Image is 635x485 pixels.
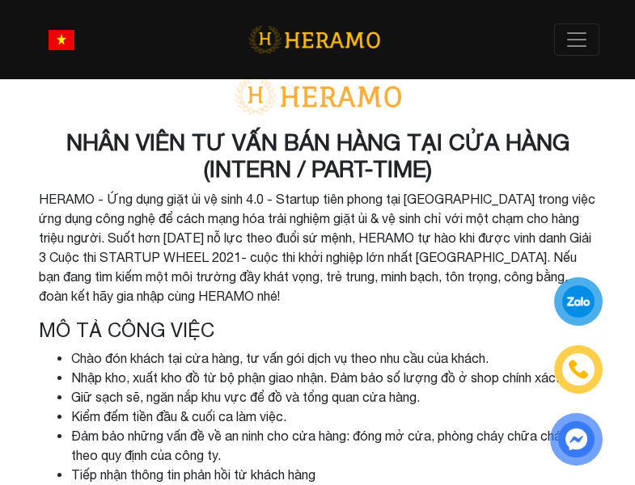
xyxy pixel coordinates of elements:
img: vn-flag.png [49,30,74,50]
li: Tiếp nhận thông tin phản hồi từ khách hàng [71,465,597,484]
a: phone-icon [557,348,600,391]
p: HERAMO - Ứng dụng giặt ủi vệ sinh 4.0 - Startup tiên phong tại [GEOGRAPHIC_DATA] trong việc ứng d... [39,189,597,306]
li: Kiểm đếm tiền đầu & cuối ca làm việc. [71,407,597,426]
li: Nhập kho, xuất kho đồ từ bộ phận giao nhận. Đảm bảo số lượng đồ ở shop chính xác. [71,368,597,387]
li: Chào đón khách tại cửa hàng, tư vấn gói dịch vụ theo nhu cầu của khách. [71,348,597,368]
li: Đảm bảo những vấn đề về an ninh cho cửa hàng: đóng mở cửa, phòng cháy chữa cháy,... theo quy định... [71,426,597,465]
img: logo [248,23,380,57]
h4: Mô tả công việc [39,318,597,342]
h3: NHÂN VIÊN TƯ VẤN BÁN HÀNG TẠI CỬA HÀNG (INTERN / PART-TIME) [39,129,597,183]
img: phone-icon [566,358,590,382]
img: logo-with-text.png [229,77,407,116]
li: Giữ sạch sẽ, ngăn nắp khu vực để đồ và tổng quan cửa hàng. [71,387,597,407]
